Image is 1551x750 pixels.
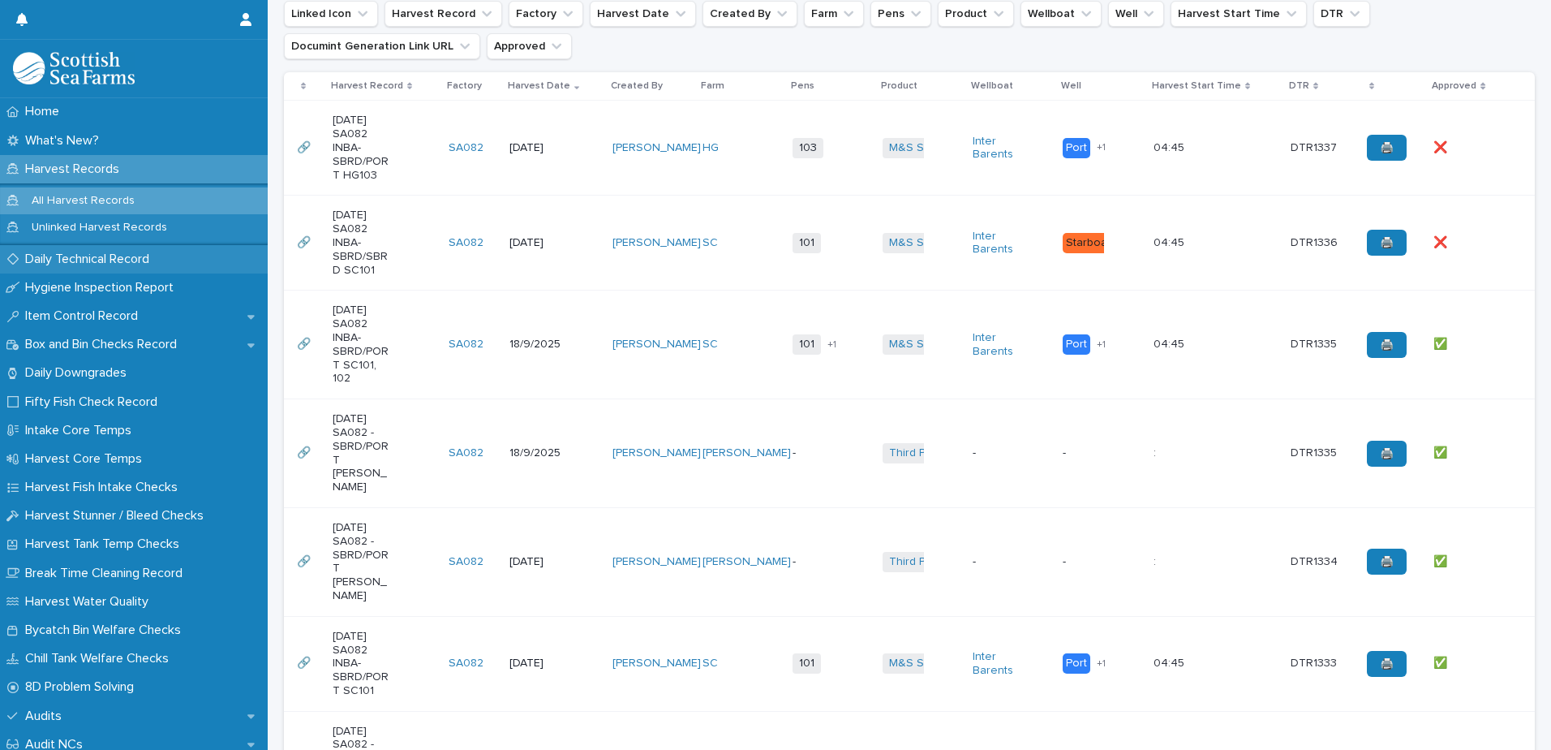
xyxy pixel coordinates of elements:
[19,623,194,638] p: Bycatch Bin Welfare Checks
[612,236,701,250] a: [PERSON_NAME]
[19,394,170,410] p: Fifty Fish Check Record
[1020,1,1102,27] button: Wellboat
[19,252,162,267] p: Daily Technical Record
[1433,334,1450,351] p: ✅
[973,331,1030,359] a: Inter Barents
[19,537,192,552] p: Harvest Tank Temp Checks
[19,133,112,149] p: What's New?
[973,555,1030,569] p: -
[508,77,570,95] p: Harvest Date
[1432,77,1476,95] p: Approved
[889,236,950,250] a: M&S Select
[19,337,190,352] p: Box and Bin Checks Record
[1291,138,1340,155] p: DTR1337
[1313,1,1370,27] button: DTR
[1291,334,1340,351] p: DTR1335
[447,77,482,95] p: Factory
[793,653,821,674] span: 101
[612,446,701,460] a: [PERSON_NAME]
[870,1,931,27] button: Pens
[509,236,567,250] p: [DATE]
[19,679,147,695] p: 8D Problem Solving
[19,709,75,724] p: Audits
[1063,334,1090,355] div: Port
[284,291,1535,399] tr: 🔗🔗 [DATE] SA082 INBA-SBRD/PORT SC101, 102SA082 18/9/2025[PERSON_NAME] SC 101+1M&S Select Inter Ba...
[793,233,821,253] span: 101
[19,280,187,295] p: Hygiene Inspection Report
[1367,549,1407,575] a: 🖨️
[1097,340,1106,350] span: + 1
[1154,552,1159,569] p: :
[702,657,718,670] a: SC
[889,446,987,460] a: Third Party Salmon
[284,101,1535,196] tr: 🔗🔗 [DATE] SA082 INBA-SBRD/PORT HG103SA082 [DATE][PERSON_NAME] HG 103M&S Select Inter Barents Port...
[804,1,864,27] button: Farm
[297,138,314,155] p: 🔗
[612,338,701,351] a: [PERSON_NAME]
[509,657,567,670] p: [DATE]
[333,521,390,603] p: [DATE] SA082 -SBRD/PORT [PERSON_NAME]
[19,221,180,235] p: Unlinked Harvest Records
[793,555,850,569] p: -
[1433,653,1450,670] p: ✅
[1061,77,1081,95] p: Well
[1171,1,1307,27] button: Harvest Start Time
[19,423,144,438] p: Intake Core Temps
[297,552,314,569] p: 🔗
[1097,143,1106,153] span: + 1
[612,555,701,569] a: [PERSON_NAME]
[1433,233,1450,250] p: ❌
[701,77,724,95] p: Farm
[284,1,378,27] button: Linked Icon
[793,138,823,158] span: 103
[1154,653,1188,670] p: 04:45
[333,630,390,698] p: [DATE] SA082 INBA-SBRD/PORT SC101
[19,566,195,581] p: Break Time Cleaning Record
[1291,443,1340,460] p: DTR1335
[19,651,182,666] p: Chill Tank Welfare Checks
[1367,651,1407,677] a: 🖨️
[1291,552,1341,569] p: DTR1334
[1433,138,1450,155] p: ❌
[19,308,151,324] p: Item Control Record
[1063,555,1120,569] p: -
[702,338,718,351] a: SC
[827,340,836,350] span: + 1
[509,141,567,155] p: [DATE]
[19,594,161,610] p: Harvest Water Quality
[297,443,314,460] p: 🔗
[1154,443,1159,460] p: :
[1152,77,1241,95] p: Harvest Start Time
[889,657,950,670] a: M&S Select
[791,77,814,95] p: Pens
[284,196,1535,291] tr: 🔗🔗 [DATE] SA082 INBA-SBRD/SBRD SC101SA082 [DATE][PERSON_NAME] SC 101M&S Select Inter Barents Star...
[19,480,191,495] p: Harvest Fish Intake Checks
[19,194,148,208] p: All Harvest Records
[889,338,950,351] a: M&S Select
[702,555,791,569] a: [PERSON_NAME]
[509,338,567,351] p: 18/9/2025
[1291,653,1340,670] p: DTR1333
[284,507,1535,616] tr: 🔗🔗 [DATE] SA082 -SBRD/PORT [PERSON_NAME]SA082 [DATE][PERSON_NAME] [PERSON_NAME] -Third Party Salm...
[793,446,850,460] p: -
[1063,653,1090,674] div: Port
[612,657,701,670] a: [PERSON_NAME]
[449,657,483,670] a: SA082
[1291,233,1341,250] p: DTR1336
[702,236,718,250] a: SC
[973,650,1030,678] a: Inter Barents
[1367,135,1407,161] a: 🖨️
[1097,659,1106,669] span: + 1
[449,338,483,351] a: SA082
[1380,339,1394,351] span: 🖨️
[449,141,483,155] a: SA082
[284,33,480,59] button: Documint Generation Link URL
[889,141,950,155] a: M&S Select
[612,141,701,155] a: [PERSON_NAME]
[19,365,140,381] p: Daily Downgrades
[1063,233,1121,253] div: Starboard
[449,555,483,569] a: SA082
[1380,556,1394,567] span: 🖨️
[333,114,390,182] p: [DATE] SA082 INBA-SBRD/PORT HG103
[1380,142,1394,153] span: 🖨️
